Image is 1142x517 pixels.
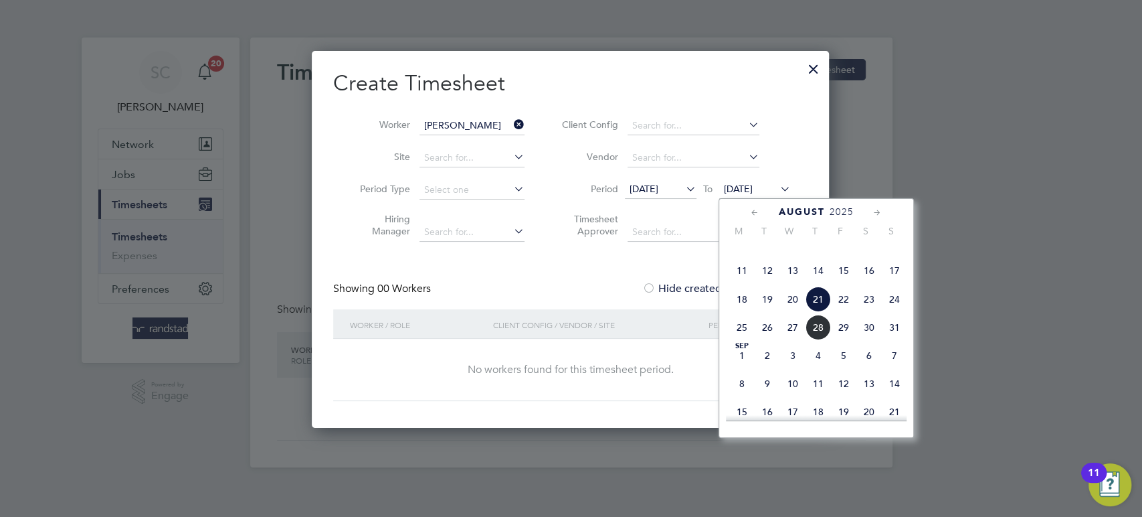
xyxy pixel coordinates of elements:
[350,213,410,237] label: Hiring Manager
[630,183,658,195] span: [DATE]
[856,399,882,425] span: 20
[755,315,780,340] span: 26
[628,117,759,135] input: Search for...
[558,119,618,131] label: Client Config
[628,149,759,167] input: Search for...
[780,343,805,368] span: 3
[755,287,780,312] span: 19
[831,343,856,368] span: 5
[831,315,856,340] span: 29
[780,371,805,396] span: 10
[856,315,882,340] span: 30
[830,206,854,218] span: 2025
[558,151,618,163] label: Vendor
[755,343,780,368] span: 2
[729,315,755,340] span: 25
[347,309,490,340] div: Worker / Role
[805,287,831,312] span: 21
[828,225,853,237] span: F
[558,213,618,237] label: Timesheet Approver
[878,225,904,237] span: S
[831,258,856,283] span: 15
[805,371,831,396] span: 11
[856,287,882,312] span: 23
[419,149,525,167] input: Search for...
[805,399,831,425] span: 18
[755,399,780,425] span: 16
[377,282,431,295] span: 00 Workers
[419,223,525,242] input: Search for...
[856,371,882,396] span: 13
[724,183,753,195] span: [DATE]
[729,343,755,350] span: Sep
[628,223,759,242] input: Search for...
[729,343,755,368] span: 1
[347,363,794,377] div: No workers found for this timesheet period.
[704,309,794,340] div: Period
[805,343,831,368] span: 4
[333,70,807,98] h2: Create Timesheet
[882,343,907,368] span: 7
[1088,463,1131,506] button: Open Resource Center, 11 new notifications
[780,315,805,340] span: 27
[882,399,907,425] span: 21
[780,399,805,425] span: 17
[490,309,704,340] div: Client Config / Vendor / Site
[350,183,410,195] label: Period Type
[726,225,751,237] span: M
[1088,473,1100,490] div: 11
[779,206,825,218] span: August
[780,258,805,283] span: 13
[882,315,907,340] span: 31
[729,371,755,396] span: 8
[350,119,410,131] label: Worker
[729,399,755,425] span: 15
[751,225,777,237] span: T
[882,287,907,312] span: 24
[805,315,831,340] span: 28
[831,399,856,425] span: 19
[333,282,434,296] div: Showing
[853,225,878,237] span: S
[729,258,755,283] span: 11
[777,225,802,237] span: W
[699,180,717,198] span: To
[882,371,907,396] span: 14
[882,258,907,283] span: 17
[856,343,882,368] span: 6
[831,287,856,312] span: 22
[642,282,778,295] label: Hide created timesheets
[729,287,755,312] span: 18
[856,258,882,283] span: 16
[755,371,780,396] span: 9
[419,181,525,200] input: Select one
[350,151,410,163] label: Site
[780,287,805,312] span: 20
[558,183,618,195] label: Period
[805,258,831,283] span: 14
[419,117,525,135] input: Search for...
[802,225,828,237] span: T
[831,371,856,396] span: 12
[755,258,780,283] span: 12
